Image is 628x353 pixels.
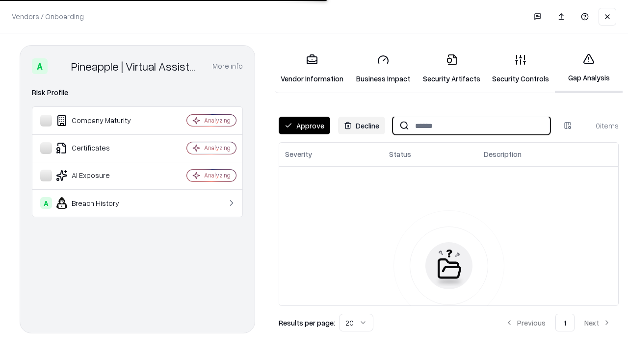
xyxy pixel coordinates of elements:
[389,149,411,159] div: Status
[279,318,335,328] p: Results per page:
[40,142,157,154] div: Certificates
[275,46,349,92] a: Vendor Information
[40,170,157,181] div: AI Exposure
[204,144,231,152] div: Analyzing
[40,197,157,209] div: Breach History
[555,45,623,93] a: Gap Analysis
[71,58,201,74] div: Pineapple | Virtual Assistant Agency
[349,46,417,92] a: Business Impact
[285,149,312,159] div: Severity
[338,117,385,134] button: Decline
[204,171,231,179] div: Analyzing
[486,46,555,92] a: Security Controls
[32,87,243,99] div: Risk Profile
[579,121,619,131] div: 0 items
[212,57,243,75] button: More info
[417,46,486,92] a: Security Artifacts
[497,314,619,331] nav: pagination
[32,58,48,74] div: A
[204,116,231,125] div: Analyzing
[40,115,157,126] div: Company Maturity
[555,314,575,331] button: 1
[12,11,84,22] p: Vendors / Onboarding
[40,197,52,209] div: A
[484,149,522,159] div: Description
[52,58,67,74] img: Pineapple | Virtual Assistant Agency
[279,117,330,134] button: Approve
